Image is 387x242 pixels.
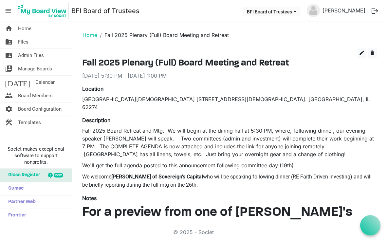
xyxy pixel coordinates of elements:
[18,116,41,129] span: Templates
[71,4,139,17] a: BFI Board of Trustees
[243,7,301,16] button: BFI Board of Trustees dropdownbutton
[5,116,13,129] span: construction
[18,49,44,62] span: Admin Files
[82,174,372,188] span: We welcome who will be speaking following dinner (RE Faith Driven Investing) and will be briefly ...
[82,95,377,111] div: [GEOGRAPHIC_DATA][DEMOGRAPHIC_DATA] [STREET_ADDRESS][DEMOGRAPHIC_DATA]. [GEOGRAPHIC_DATA], IL 62274
[82,58,377,69] h3: Fall 2025 Plenary (Full) Board Meeting and Retreat
[359,50,365,56] span: edit
[368,48,377,58] button: delete
[2,5,14,17] span: menu
[5,209,26,222] span: Frontier
[54,173,63,177] div: new
[82,127,377,158] p: Fall 2025 Board Retreat and Mtg. We will begin at the dining hall at 5:30 PM, where, following di...
[18,89,53,102] span: Board Members
[18,22,31,35] span: Home
[5,195,36,209] span: Partner Web
[5,102,13,116] span: settings
[18,35,28,48] span: Files
[307,4,320,17] img: no-profile-picture.svg
[5,49,13,62] span: folder_shared
[173,229,214,235] a: © 2025 - Societ
[16,3,71,19] a: My Board View Logo
[82,194,97,202] label: Notes
[82,161,377,169] p: We'll get the full agenda posted to this announcement following committee day (19th).
[18,102,62,116] span: Board Configuration
[5,22,13,35] span: home
[5,182,24,195] span: Sumac
[368,4,382,18] button: logout
[5,62,13,75] span: switch_account
[82,72,377,80] div: [DATE] 5:30 PM - [DATE] 1:00 PM
[3,146,69,165] span: Societ makes exceptional software to support nonprofits.
[97,31,229,39] li: Fall 2025 Plenary (Full) Board Meeting and Retreat
[320,4,368,17] a: [PERSON_NAME]
[83,32,97,38] a: Home
[357,48,366,58] button: edit
[82,85,103,93] label: Location
[16,3,69,19] img: My Board View Logo
[5,169,40,182] span: Glass Register
[18,62,52,75] span: Manage Boards
[5,35,13,48] span: folder_shared
[111,174,203,180] strong: [PERSON_NAME] of Sovereign's Capital
[5,89,13,102] span: people
[369,50,375,56] span: delete
[35,76,55,89] span: Calendar
[82,116,110,124] label: Description
[5,76,30,89] span: [DATE]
